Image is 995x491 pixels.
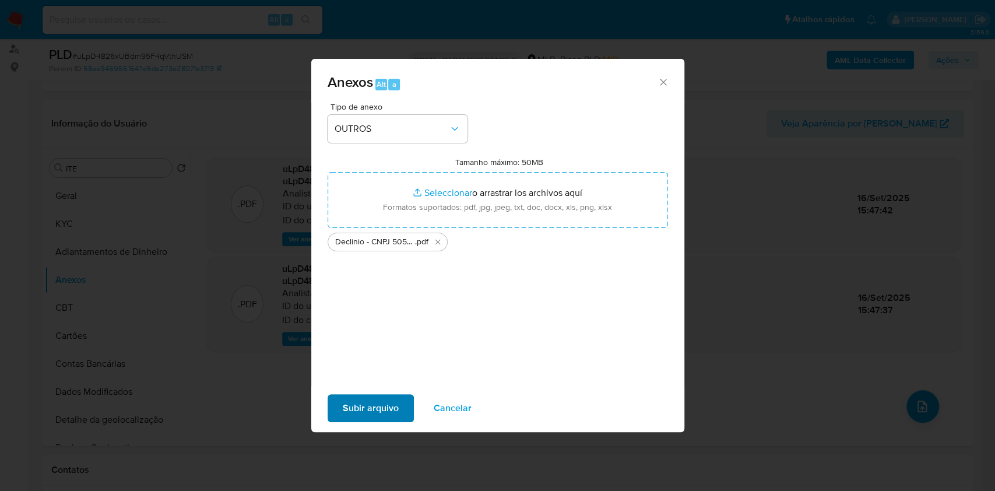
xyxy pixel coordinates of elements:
button: Cancelar [419,394,487,422]
span: a [392,79,396,90]
button: Subir arquivo [328,394,414,422]
button: OUTROS [328,115,467,143]
span: Subir arquivo [343,395,399,421]
label: Tamanho máximo: 50MB [455,157,543,167]
ul: Archivos seleccionados [328,228,668,251]
button: Eliminar Declinio - CNPJ 50568238000196 - RCA HOME TECH LTDA.pdf [431,235,445,249]
span: Declinio - CNPJ 50568238000196 - RCA HOME TECH LTDA [335,236,415,248]
span: Alt [377,79,386,90]
span: .pdf [415,236,428,248]
span: Cancelar [434,395,472,421]
span: Anexos [328,72,373,92]
span: Tipo de anexo [331,103,470,111]
span: OUTROS [335,123,449,135]
button: Cerrar [658,76,668,87]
